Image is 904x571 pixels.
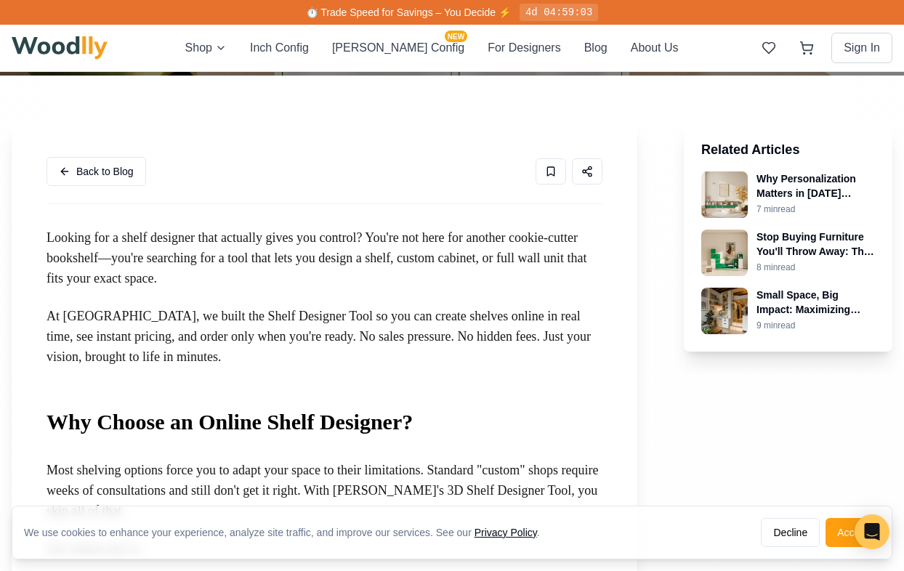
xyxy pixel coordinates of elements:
[475,527,537,538] a: Privacy Policy
[47,408,602,437] h2: Why Choose an Online Shelf Designer?
[47,227,602,288] p: Looking for a shelf designer that actually gives you control? You're not here for another cookie-...
[12,36,108,60] img: Woodlly
[47,306,602,367] p: At [GEOGRAPHIC_DATA], we built the Shelf Designer Tool so you can create shelves online in real t...
[306,7,511,18] span: ⏱️ Trade Speed for Savings – You Decide ⚡
[631,39,679,57] button: About Us
[250,39,309,57] button: Inch Config
[855,514,889,549] div: Open Intercom Messenger
[701,139,875,160] h3: Related Articles
[701,171,748,218] img: Why Personalization Matters in Today's Furniture
[761,518,820,547] button: Decline
[756,288,875,317] h4: Small Space, Big Impact: Maximizing Storage in Apartments and Tiny Homes
[47,157,146,186] button: Back to Blog
[47,460,602,521] p: Most shelving options force you to adapt your space to their limitations. Standard "custom" shops...
[488,39,560,57] button: For Designers
[185,39,227,57] button: Shop
[701,230,748,276] img: Stop Buying Furniture You'll Throw Away: The Gen Z Guide to Building a Space That Evolves
[701,288,748,334] img: Small Space, Big Impact: Maximizing Storage in Apartments and Tiny Homes
[756,262,875,273] p: 8 min read
[831,33,892,63] button: Sign In
[445,31,467,42] span: NEW
[826,518,880,547] button: Accept
[584,39,608,57] button: Blog
[24,525,552,540] div: We use cookies to enhance your experience, analyze site traffic, and improve our services. See our .
[520,4,598,21] div: 4d 04:59:03
[332,39,464,57] button: [PERSON_NAME] ConfigNEW
[756,171,875,201] h4: Why Personalization Matters in [DATE] Furniture
[756,203,875,215] p: 7 min read
[756,320,875,331] p: 9 min read
[756,230,875,259] h4: Stop Buying Furniture You'll Throw Away: The Gen Z Guide to Building a Space That Evolves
